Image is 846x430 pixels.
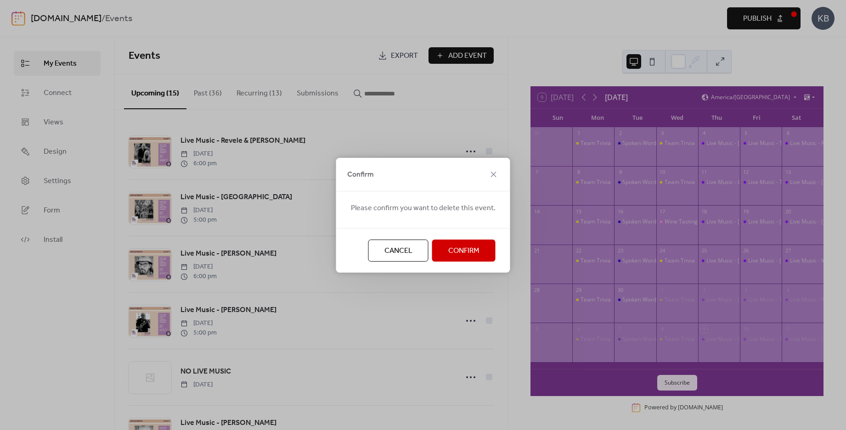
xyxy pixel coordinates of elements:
[368,240,429,262] button: Cancel
[432,240,496,262] button: Confirm
[448,246,479,257] span: Confirm
[347,169,374,180] span: Confirm
[351,203,496,214] span: Please confirm you want to delete this event.
[384,246,412,257] span: Cancel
